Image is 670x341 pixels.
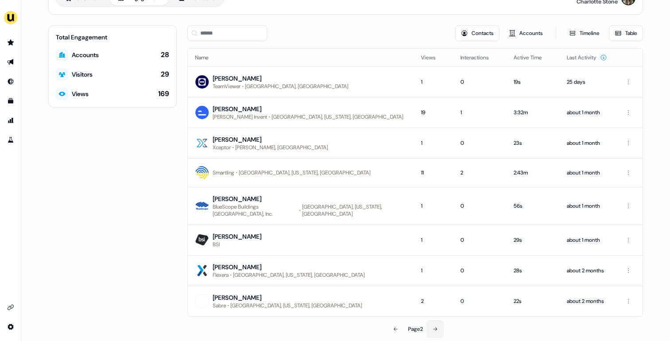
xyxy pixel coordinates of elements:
[460,108,499,117] div: 1
[213,105,403,113] div: [PERSON_NAME]
[460,266,499,275] div: 0
[567,168,607,177] div: about 1 month
[4,320,18,334] a: Go to integrations
[235,144,328,151] div: [PERSON_NAME], [GEOGRAPHIC_DATA]
[4,133,18,147] a: Go to experiments
[567,201,607,210] div: about 1 month
[56,33,169,42] div: Total Engagement
[567,139,607,147] div: about 1 month
[514,297,553,306] div: 22s
[72,50,99,59] div: Accounts
[421,168,446,177] div: 11
[4,35,18,50] a: Go to prospects
[514,108,553,117] div: 3:32m
[514,77,553,86] div: 19s
[567,266,607,275] div: about 2 months
[567,77,607,86] div: 25 days
[514,168,553,177] div: 2:43m
[421,50,446,66] button: Views
[213,271,229,279] div: Flexera
[72,89,89,98] div: Views
[213,241,220,248] div: BSI
[213,203,298,217] div: BlueScope Buildings [GEOGRAPHIC_DATA], Inc.
[421,236,446,244] div: 1
[213,302,226,309] div: Sabre
[421,108,446,117] div: 19
[230,302,362,309] div: [GEOGRAPHIC_DATA], [US_STATE], [GEOGRAPHIC_DATA]
[421,77,446,86] div: 1
[609,25,643,41] button: Table
[213,74,348,83] div: [PERSON_NAME]
[239,169,370,176] div: [GEOGRAPHIC_DATA], [US_STATE], [GEOGRAPHIC_DATA]
[567,236,607,244] div: about 1 month
[213,169,234,176] div: Smartling
[514,139,553,147] div: 23s
[213,113,267,120] div: [PERSON_NAME] Invent
[514,50,553,66] button: Active Time
[213,135,328,144] div: [PERSON_NAME]
[421,266,446,275] div: 1
[460,236,499,244] div: 0
[213,194,407,203] div: [PERSON_NAME]
[455,25,499,41] button: Contacts
[302,203,407,217] div: [GEOGRAPHIC_DATA], [US_STATE], [GEOGRAPHIC_DATA]
[213,144,231,151] div: Xceptor
[563,25,605,41] button: Timeline
[213,293,362,302] div: [PERSON_NAME]
[460,50,499,66] button: Interactions
[421,297,446,306] div: 2
[213,263,365,271] div: [PERSON_NAME]
[4,113,18,128] a: Go to attribution
[161,50,169,60] div: 28
[188,49,414,66] th: Name
[514,266,553,275] div: 28s
[158,89,169,99] div: 169
[233,271,365,279] div: [GEOGRAPHIC_DATA], [US_STATE], [GEOGRAPHIC_DATA]
[4,300,18,314] a: Go to integrations
[460,201,499,210] div: 0
[408,325,423,333] div: Page 2
[213,232,261,241] div: [PERSON_NAME]
[514,236,553,244] div: 29s
[460,77,499,86] div: 0
[272,113,403,120] div: [GEOGRAPHIC_DATA], [US_STATE], [GEOGRAPHIC_DATA]
[503,25,549,41] button: Accounts
[567,50,607,66] button: Last Activity
[460,168,499,177] div: 2
[4,94,18,108] a: Go to templates
[567,297,607,306] div: about 2 months
[245,83,348,90] div: [GEOGRAPHIC_DATA], [GEOGRAPHIC_DATA]
[460,139,499,147] div: 0
[4,74,18,89] a: Go to Inbound
[161,70,169,79] div: 29
[567,108,607,117] div: about 1 month
[421,201,446,210] div: 1
[514,201,553,210] div: 56s
[4,55,18,69] a: Go to outbound experience
[213,83,241,90] div: TeamViewer
[421,139,446,147] div: 1
[72,70,93,79] div: Visitors
[460,297,499,306] div: 0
